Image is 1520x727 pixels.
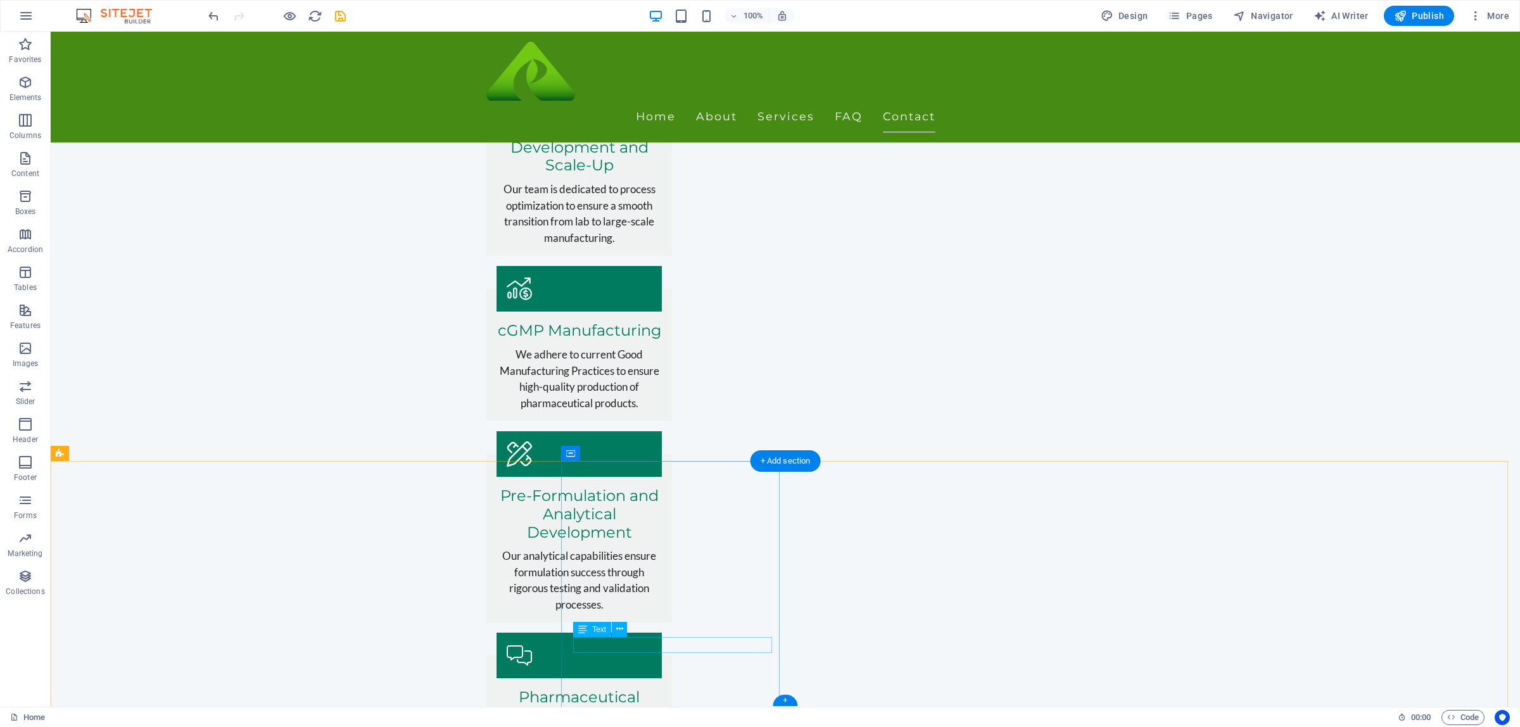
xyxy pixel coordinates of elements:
p: Tables [14,282,37,293]
p: Images [13,358,39,369]
div: + Add section [750,450,821,472]
span: Code [1447,710,1479,725]
button: Click here to leave preview mode and continue editing [282,8,297,23]
i: Save (Ctrl+S) [333,9,348,23]
button: Pages [1163,6,1217,26]
p: Accordion [8,244,43,255]
p: Elements [9,92,42,103]
button: AI Writer [1308,6,1374,26]
button: Design [1096,6,1153,26]
span: Text [592,626,606,633]
p: Header [13,434,38,445]
p: Favorites [9,54,41,65]
i: On resize automatically adjust zoom level to fit chosen device. [776,10,788,22]
button: undo [206,8,221,23]
p: Boxes [15,206,36,217]
div: Domain Overview [48,75,113,83]
div: Keywords by Traffic [140,75,213,83]
span: Navigator [1233,9,1293,22]
button: More [1464,6,1514,26]
img: Editor Logo [73,8,168,23]
img: logo_orange.svg [20,20,30,30]
p: Slider [16,396,35,407]
button: Publish [1384,6,1454,26]
p: Footer [14,472,37,483]
div: Design (Ctrl+Alt+Y) [1096,6,1153,26]
p: Marketing [8,548,42,559]
p: Columns [9,130,41,141]
span: Pages [1168,9,1212,22]
span: Design [1101,9,1148,22]
p: Collections [6,586,44,597]
div: + [773,695,797,706]
div: Domain: [DOMAIN_NAME] [33,33,139,43]
button: reload [307,8,322,23]
i: Undo: Change level (Ctrl+Z) [206,9,221,23]
button: Usercentrics [1495,710,1510,725]
p: Forms [14,510,37,521]
div: v 4.0.25 [35,20,62,30]
h6: Session time [1398,710,1431,725]
img: website_grey.svg [20,33,30,43]
p: Content [11,168,39,179]
span: 00 00 [1411,710,1431,725]
span: Publish [1394,9,1444,22]
img: tab_domain_overview_orange.svg [34,73,44,84]
span: AI Writer [1314,9,1369,22]
img: tab_keywords_by_traffic_grey.svg [126,73,136,84]
button: save [332,8,348,23]
button: Code [1441,710,1485,725]
a: Click to cancel selection. Double-click to open Pages [10,710,45,725]
button: 100% [725,8,769,23]
button: Navigator [1228,6,1298,26]
p: Features [10,320,41,331]
span: : [1420,712,1422,722]
i: Reload page [308,9,322,23]
span: More [1469,9,1509,22]
h6: 100% [744,8,764,23]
